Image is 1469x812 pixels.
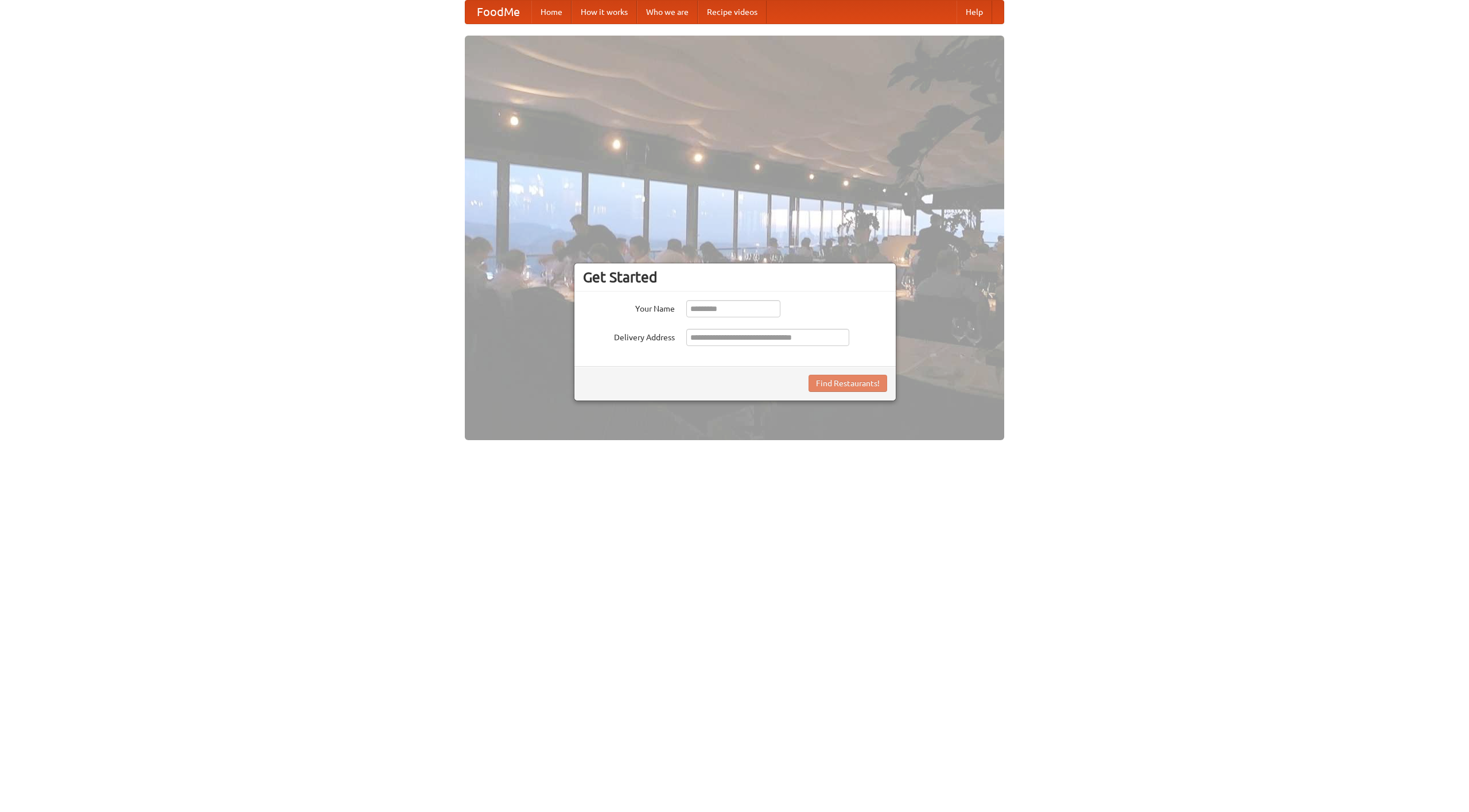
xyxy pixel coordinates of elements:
a: How it works [572,1,637,24]
a: FoodMe [465,1,531,24]
button: Find Restaurants! [809,375,887,392]
a: Home [531,1,572,24]
h3: Get Started [583,269,887,286]
a: Help [957,1,992,24]
a: Who we are [637,1,698,24]
label: Your Name [583,300,675,314]
a: Recipe videos [698,1,767,24]
label: Delivery Address [583,329,675,343]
